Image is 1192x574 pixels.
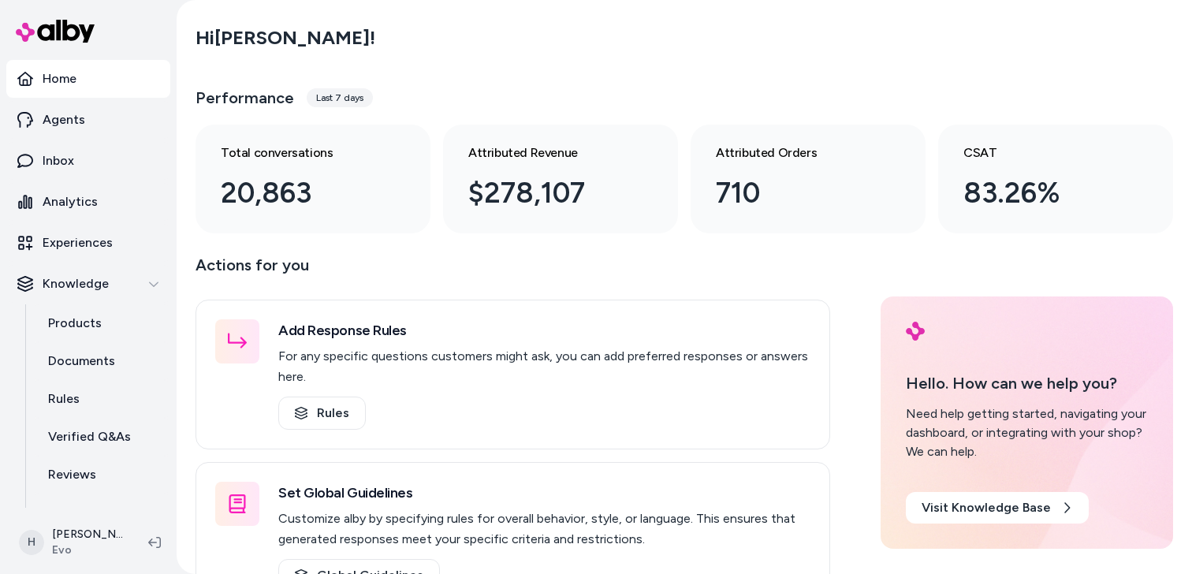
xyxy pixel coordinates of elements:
h3: CSAT [963,143,1123,162]
p: Documents [48,352,115,371]
h3: Attributed Orders [716,143,875,162]
p: Actions for you [196,252,830,290]
a: Experiences [6,224,170,262]
div: 83.26% [963,172,1123,214]
a: Attributed Revenue $278,107 [443,125,678,233]
span: Evo [52,542,123,558]
p: Products [48,314,102,333]
div: 710 [716,172,875,214]
p: Inbox [43,151,74,170]
a: Inbox [6,142,170,180]
a: Attributed Orders 710 [691,125,926,233]
a: Analytics [6,183,170,221]
p: Experiences [43,233,113,252]
img: alby Logo [16,20,95,43]
a: Total conversations 20,863 [196,125,430,233]
h2: Hi [PERSON_NAME] ! [196,26,375,50]
h3: Attributed Revenue [468,143,628,162]
p: Rules [48,389,80,408]
p: Hello. How can we help you? [906,371,1148,395]
img: alby Logo [906,322,925,341]
p: Reviews [48,465,96,484]
p: For any specific questions customers might ask, you can add preferred responses or answers here. [278,346,810,387]
p: Knowledge [43,274,109,293]
div: Need help getting started, navigating your dashboard, or integrating with your shop? We can help. [906,404,1148,461]
h3: Performance [196,87,294,109]
a: Rules [32,380,170,418]
a: Documents [32,342,170,380]
a: Products [32,304,170,342]
p: Home [43,69,76,88]
p: Agents [43,110,85,129]
a: CSAT 83.26% [938,125,1173,233]
p: [PERSON_NAME] [52,527,123,542]
p: Verified Q&As [48,427,131,446]
span: H [19,530,44,555]
div: $278,107 [468,172,628,214]
button: H[PERSON_NAME]Evo [9,517,136,568]
a: Rules [278,397,366,430]
h3: Set Global Guidelines [278,482,810,504]
a: Reviews [32,456,170,494]
h3: Add Response Rules [278,319,810,341]
a: Agents [6,101,170,139]
p: Customize alby by specifying rules for overall behavior, style, or language. This ensures that ge... [278,509,810,550]
a: Visit Knowledge Base [906,492,1089,524]
a: Survey Questions [32,494,170,531]
div: 20,863 [221,172,380,214]
a: Verified Q&As [32,418,170,456]
h3: Total conversations [221,143,380,162]
div: Last 7 days [307,88,373,107]
p: Analytics [43,192,98,211]
p: Survey Questions [48,503,152,522]
a: Home [6,60,170,98]
button: Knowledge [6,265,170,303]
